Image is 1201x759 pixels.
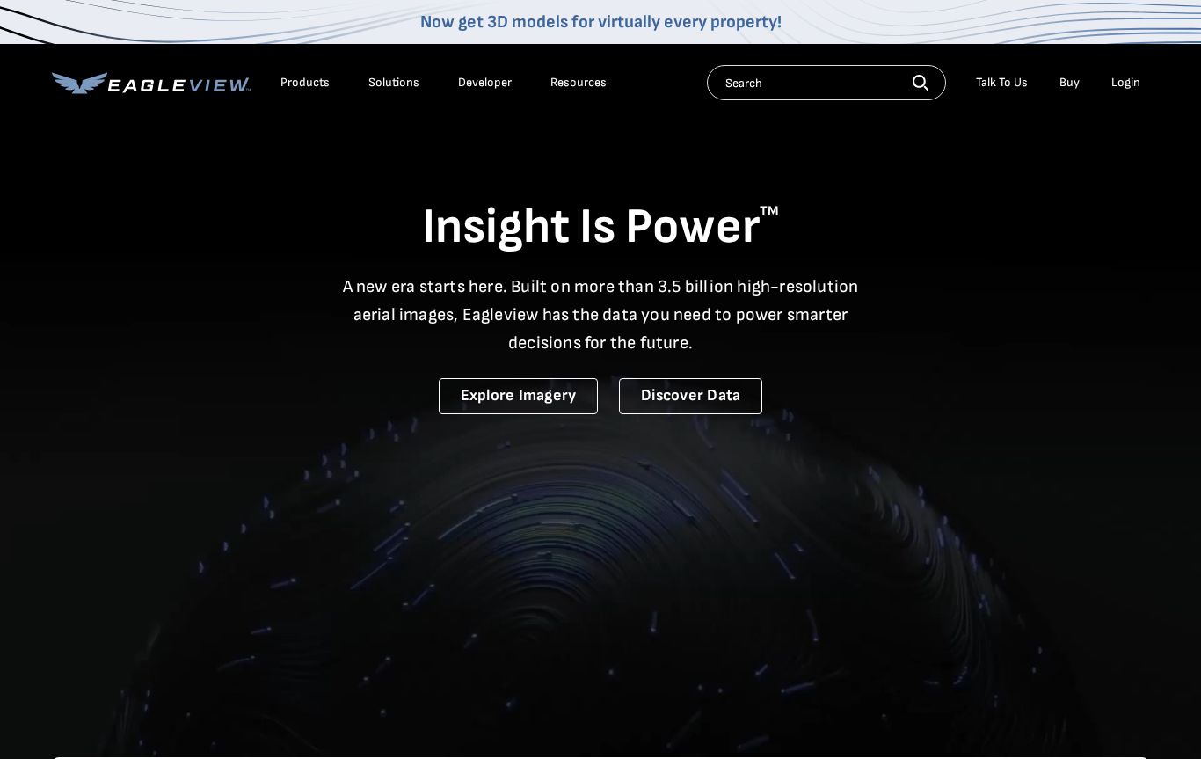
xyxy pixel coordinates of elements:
h1: Insight Is Power [52,197,1149,259]
div: Login [1111,75,1140,91]
div: Resources [550,75,607,91]
input: Search [707,65,946,100]
a: Developer [458,75,512,91]
sup: TM [760,203,779,220]
p: A new era starts here. Built on more than 3.5 billion high-resolution aerial images, Eagleview ha... [331,273,870,357]
div: Solutions [368,75,419,91]
div: Talk To Us [976,75,1028,91]
a: Buy [1059,75,1080,91]
a: Discover Data [619,378,762,414]
a: Explore Imagery [439,378,599,414]
a: Now get 3D models for virtually every property! [420,11,782,33]
div: Products [280,75,330,91]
